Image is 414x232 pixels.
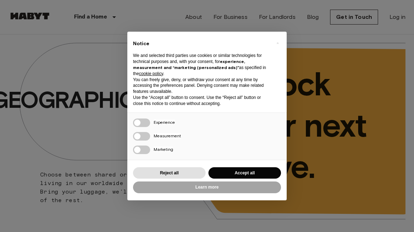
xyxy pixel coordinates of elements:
[154,120,175,125] span: Experience
[154,133,181,138] span: Measurement
[276,39,279,47] span: ×
[154,147,173,152] span: Marketing
[139,71,163,76] a: cookie policy
[133,181,281,193] button: Learn more
[133,167,206,179] button: Reject all
[133,53,270,77] p: We and selected third parties use cookies or similar technologies for technical purposes and, wit...
[133,95,270,107] p: Use the “Accept all” button to consent. Use the “Reject all” button or close this notice to conti...
[272,37,283,49] button: Close this notice
[133,59,245,70] strong: experience, measurement and “marketing (personalized ads)”
[133,77,270,95] p: You can freely give, deny, or withdraw your consent at any time by accessing the preferences pane...
[133,40,270,47] h2: Notice
[208,167,281,179] button: Accept all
